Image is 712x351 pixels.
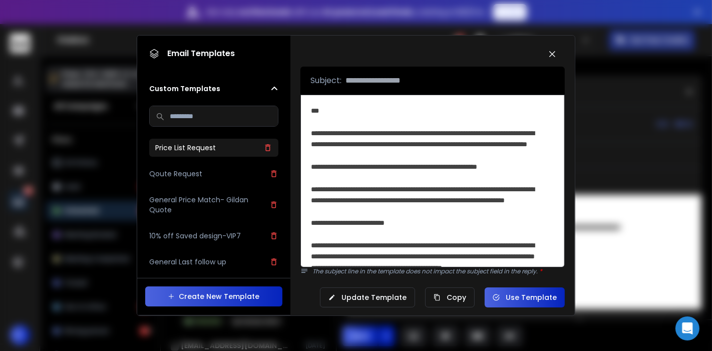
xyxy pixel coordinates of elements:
[425,287,475,307] button: Copy
[485,287,565,307] button: Use Template
[310,75,341,87] p: Subject:
[675,316,699,340] div: Open Intercom Messenger
[320,287,415,307] button: Update Template
[522,267,542,275] span: reply.
[312,267,565,275] p: The subject line in the template does not impact the subject field in the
